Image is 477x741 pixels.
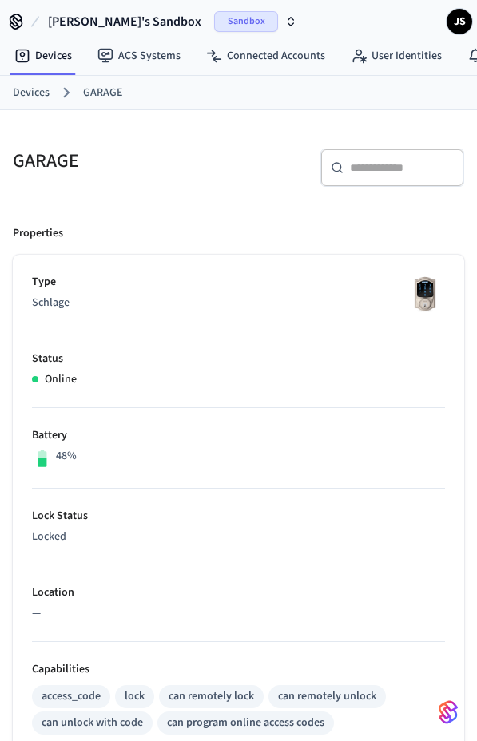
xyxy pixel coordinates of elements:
[32,605,445,622] p: —
[338,42,455,70] a: User Identities
[83,85,122,101] a: GARAGE
[32,295,445,311] p: Schlage
[48,12,201,31] span: [PERSON_NAME]'s Sandbox
[214,11,278,32] span: Sandbox
[447,9,472,34] button: JS
[32,274,445,291] p: Type
[405,274,445,314] img: Schlage Sense Smart Deadbolt with Camelot Trim, Front
[32,351,445,367] p: Status
[193,42,338,70] a: Connected Accounts
[42,715,143,731] div: can unlock with code
[13,225,63,242] p: Properties
[125,688,145,705] div: lock
[169,688,254,705] div: can remotely lock
[13,85,50,101] a: Devices
[32,508,445,525] p: Lock Status
[13,149,229,174] h5: GARAGE
[439,699,458,725] img: SeamLogoGradient.69752ec5.svg
[448,10,471,33] span: JS
[167,715,324,731] div: can program online access codes
[32,529,445,545] p: Locked
[32,584,445,601] p: Location
[85,42,193,70] a: ACS Systems
[32,661,445,678] p: Capabilities
[32,427,445,444] p: Battery
[45,371,77,388] p: Online
[42,688,101,705] div: access_code
[278,688,376,705] div: can remotely unlock
[2,42,85,70] a: Devices
[56,448,77,465] p: 48%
